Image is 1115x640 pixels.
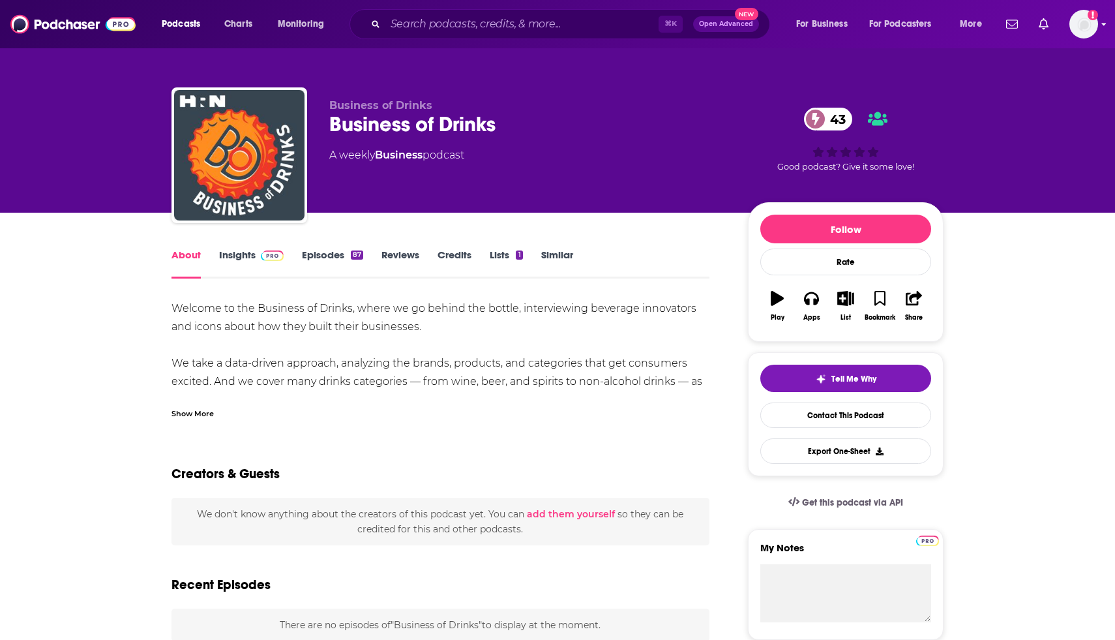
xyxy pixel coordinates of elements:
span: ⌘ K [659,16,683,33]
button: open menu [269,14,341,35]
label: My Notes [760,541,931,564]
div: Play [771,314,784,322]
span: Charts [224,15,252,33]
button: Bookmark [863,282,897,329]
span: Business of Drinks [329,99,432,112]
button: open menu [861,14,951,35]
button: add them yourself [527,509,615,519]
span: Podcasts [162,15,200,33]
button: Share [897,282,931,329]
a: Business [375,149,423,161]
div: Rate [760,249,931,275]
span: Monitoring [278,15,324,33]
div: Apps [803,314,820,322]
button: Follow [760,215,931,243]
span: Good podcast? Give it some love! [777,162,914,172]
button: Open AdvancedNew [693,16,759,32]
button: Export One-Sheet [760,438,931,464]
span: Open Advanced [699,21,753,27]
div: Share [905,314,923,322]
div: 1 [516,251,522,260]
img: Podchaser - Follow, Share and Rate Podcasts [10,12,136,37]
input: Search podcasts, credits, & more... [385,14,659,35]
div: List [840,314,851,322]
div: A weekly podcast [329,147,464,163]
button: open menu [153,14,217,35]
a: Show notifications dropdown [1033,13,1054,35]
a: Charts [216,14,260,35]
span: There are no episodes of "Business of Drinks" to display at the moment. [280,619,601,631]
a: Episodes87 [302,249,363,279]
span: Logged in as jlehan.rfb [1069,10,1098,38]
button: Apps [794,282,828,329]
button: open menu [951,14,998,35]
div: Bookmark [865,314,895,322]
a: InsightsPodchaser Pro [219,249,284,279]
div: 87 [351,251,363,260]
a: 43 [804,108,852,130]
a: Similar [541,249,573,279]
div: Search podcasts, credits, & more... [362,9,782,39]
div: Welcome to the Business of Drinks, where we go behind the bottle, interviewing beverage innovator... [171,299,709,464]
img: Podchaser Pro [261,251,284,261]
span: We don't know anything about the creators of this podcast yet . You can so they can be credited f... [197,508,683,534]
img: tell me why sparkle [816,374,826,384]
a: Get this podcast via API [778,487,914,519]
button: open menu [787,14,864,35]
span: Tell Me Why [831,374,876,384]
img: Business of Drinks [174,90,305,221]
button: Show profile menu [1069,10,1098,38]
span: For Business [796,15,848,33]
button: tell me why sparkleTell Me Why [760,365,931,392]
button: List [829,282,863,329]
span: 43 [817,108,852,130]
svg: Add a profile image [1088,10,1098,20]
span: More [960,15,982,33]
a: Credits [438,249,471,279]
h2: Recent Episodes [171,577,271,593]
img: User Profile [1069,10,1098,38]
h2: Creators & Guests [171,466,280,482]
a: Reviews [381,249,419,279]
a: Show notifications dropdown [1001,13,1023,35]
button: Play [760,282,794,329]
a: Pro website [916,534,939,546]
a: About [171,249,201,279]
div: 43Good podcast? Give it some love! [748,99,944,180]
span: New [735,8,758,20]
a: Lists1 [490,249,522,279]
img: Podchaser Pro [916,536,939,546]
a: Contact This Podcast [760,403,931,428]
span: For Podcasters [869,15,932,33]
span: Get this podcast via API [802,497,903,508]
